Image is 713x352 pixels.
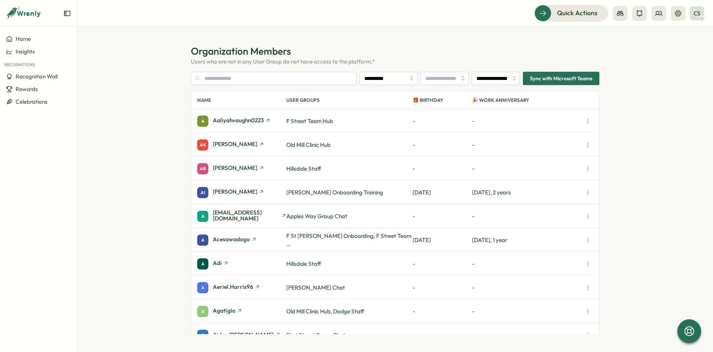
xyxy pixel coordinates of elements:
p: - [472,117,583,125]
p: [DATE] [413,236,472,244]
span: [PERSON_NAME] [213,141,257,147]
a: A[EMAIL_ADDRESS][DOMAIN_NAME] [197,210,286,223]
p: 🎉 Work Anniversary [472,91,583,109]
p: - [413,117,472,125]
span: Celebrations [16,98,48,105]
span: aiden.[PERSON_NAME] [213,332,274,338]
p: - [472,212,583,220]
button: Expand sidebar [64,10,71,17]
span: A [201,260,205,268]
span: acesawadogo [213,236,250,242]
a: AI[PERSON_NAME] [197,187,286,198]
img: Camry Smith [690,6,704,20]
p: - [413,331,472,339]
span: F St [PERSON_NAME] Onboarding, F Street Team ... [286,232,411,248]
span: Adi [213,260,222,266]
span: First Street Group Chat [286,332,345,339]
p: - [413,165,472,173]
span: A [201,331,205,339]
p: User Groups [286,91,413,109]
span: AK [200,141,206,149]
p: 🎁 Birthday [413,91,472,109]
span: Recognition Wall [16,73,58,80]
span: A [201,117,205,125]
span: Old Mill Clinic Hub, Dodge Staff [286,308,364,315]
p: - [413,141,472,149]
p: - [472,331,583,339]
span: [PERSON_NAME] [213,189,257,194]
p: - [472,307,583,316]
p: [DATE], 1 year [472,236,583,244]
p: Name [197,91,286,109]
p: - [472,165,583,173]
span: Apples Way Group Chat [286,213,347,220]
span: Hillsdale Staff [286,165,321,172]
span: [EMAIL_ADDRESS][DOMAIN_NAME] [213,210,280,221]
a: AK[PERSON_NAME] [197,139,286,151]
a: Aagatiglo [197,306,286,317]
button: Quick Actions [534,5,608,21]
span: Home [16,35,31,42]
span: Old Mill Clinic Hub [286,141,331,148]
p: - [472,141,583,149]
p: - [413,284,472,292]
p: Users who are not in any User Group do not have access to the platform.* [191,58,599,66]
span: Quick Actions [557,8,598,18]
span: Hillsdale Staff [286,260,321,267]
span: [PERSON_NAME] [213,165,257,171]
h1: Organization Members [191,45,599,58]
span: [PERSON_NAME] Chat [286,284,345,291]
span: A [201,307,205,316]
p: - [413,260,472,268]
span: [PERSON_NAME] Onboarding Training [286,189,383,196]
span: Aeriel.harris96 [213,284,253,290]
span: Insights [16,48,35,55]
span: F Street Team Hub [286,117,333,125]
a: Aacesawadogo [197,235,286,246]
span: A [201,236,205,244]
span: A [201,212,205,220]
p: [DATE], 2 years [472,188,583,197]
a: AAdi [197,258,286,269]
span: agatiglo [213,308,235,313]
span: Rewards [16,85,38,93]
span: Sync with Microsoft Teams [530,72,592,85]
span: AR [200,165,206,173]
p: - [413,307,472,316]
a: AR[PERSON_NAME] [197,163,286,174]
button: Sync with Microsoft Teams [523,72,599,85]
p: [DATE] [413,188,472,197]
p: - [472,260,583,268]
span: A [201,284,205,292]
span: aaliyahvaughn0223 [213,117,264,123]
span: AI [201,188,205,197]
a: Aaiden.[PERSON_NAME] [197,330,286,341]
a: Aaaliyahvaughn0223 [197,116,286,127]
a: AAeriel.harris96 [197,282,286,293]
p: - [472,284,583,292]
p: - [413,212,472,220]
